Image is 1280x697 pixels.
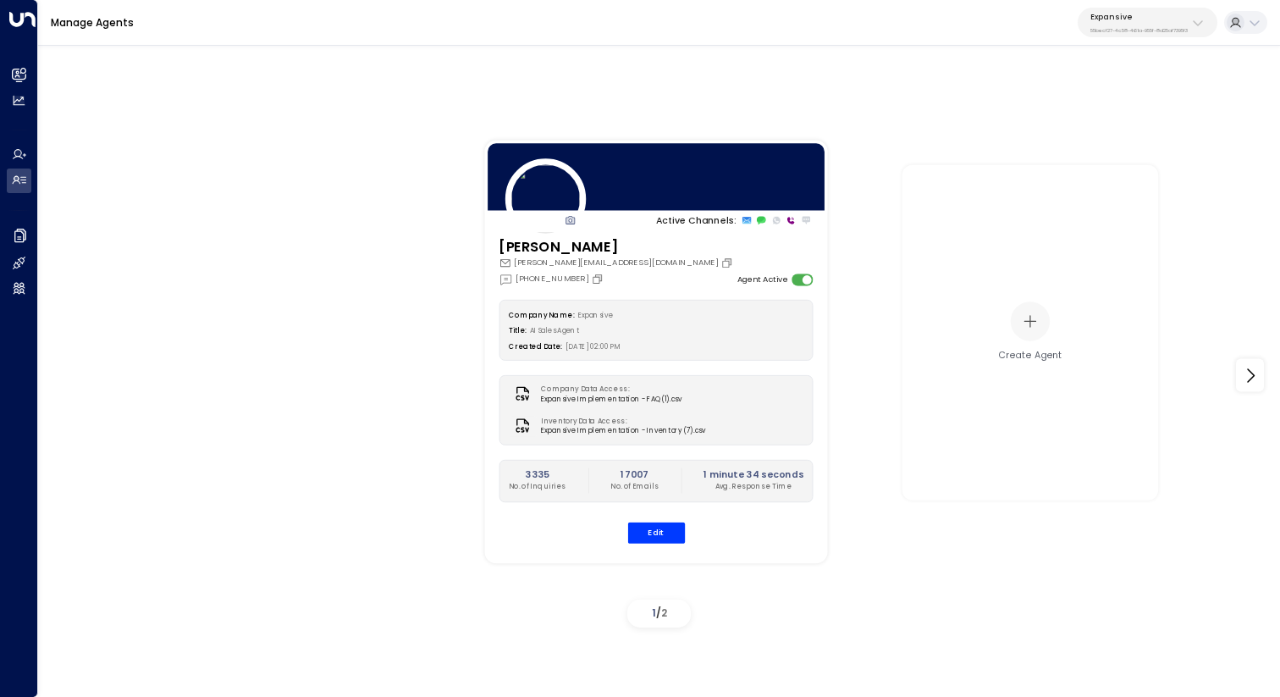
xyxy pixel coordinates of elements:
[529,327,579,336] span: AI Sales Agent
[720,257,736,268] button: Copy
[627,600,691,628] div: /
[509,311,574,320] label: Company Name:
[1078,8,1217,37] button: Expansive55becf27-4c58-461a-955f-8d25af7395f3
[737,274,786,285] label: Agent Active
[540,416,699,426] label: Inventory Data Access:
[652,606,656,620] span: 1
[51,15,134,30] a: Manage Agents
[656,213,737,227] p: Active Channels:
[499,257,736,268] div: [PERSON_NAME][EMAIL_ADDRESS][DOMAIN_NAME]
[999,349,1062,362] div: Create Agent
[627,523,685,544] button: Edit
[610,482,659,492] p: No. of Emails
[1090,12,1188,22] p: Expansive
[540,426,704,436] span: Expansive Implementation - Inventory (7).csv
[540,384,676,394] label: Company Data Access:
[1090,27,1188,34] p: 55becf27-4c58-461a-955f-8d25af7395f3
[499,236,736,257] h3: [PERSON_NAME]
[661,606,667,620] span: 2
[509,482,566,492] p: No. of Inquiries
[499,272,606,285] div: [PHONE_NUMBER]
[509,468,566,482] h2: 3335
[509,327,527,336] label: Title:
[509,343,562,352] label: Created Date:
[577,311,612,320] span: Expansive
[703,468,803,482] h2: 1 minute 34 seconds
[610,468,659,482] h2: 17007
[566,343,621,352] span: [DATE] 02:00 PM
[703,482,803,492] p: Avg. Response Time
[591,273,606,285] button: Copy
[505,158,585,239] img: 11_headshot.jpg
[540,395,681,405] span: Expansive Implementation - FAQ (1).csv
